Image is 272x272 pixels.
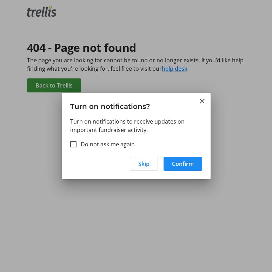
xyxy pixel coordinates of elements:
h3: Turn on notifications? [62,93,211,117]
button: Skip [130,157,158,171]
span: Skip [138,160,150,168]
button: Close [198,97,206,105]
p: Turn on notifications to receive updates on important fundraiser activity. [70,117,202,134]
button: Confirm [164,157,202,171]
span: Confirm [172,160,194,168]
label: Do not ask me again [77,140,135,148]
